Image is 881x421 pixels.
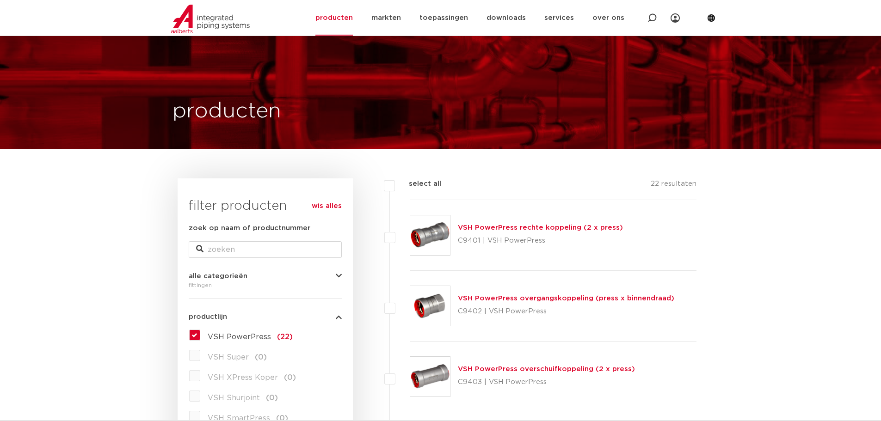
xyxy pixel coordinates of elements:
[458,304,674,319] p: C9402 | VSH PowerPress
[189,197,342,215] h3: filter producten
[189,313,227,320] span: productlijn
[651,178,696,193] p: 22 resultaten
[458,233,623,248] p: C9401 | VSH PowerPress
[189,223,310,234] label: zoek op naam of productnummer
[266,394,278,402] span: (0)
[410,357,450,397] img: Thumbnail for VSH PowerPress overschuifkoppeling (2 x press)
[255,354,267,361] span: (0)
[208,394,260,402] span: VSH Shurjoint
[208,354,249,361] span: VSH Super
[410,215,450,255] img: Thumbnail for VSH PowerPress rechte koppeling (2 x press)
[208,333,271,341] span: VSH PowerPress
[395,178,441,189] label: select all
[458,366,635,372] a: VSH PowerPress overschuifkoppeling (2 x press)
[189,273,342,280] button: alle categorieën
[189,273,247,280] span: alle categorieën
[173,97,281,126] h1: producten
[458,224,623,231] a: VSH PowerPress rechte koppeling (2 x press)
[458,295,674,302] a: VSH PowerPress overgangskoppeling (press x binnendraad)
[277,333,293,341] span: (22)
[312,201,342,212] a: wis alles
[458,375,635,390] p: C9403 | VSH PowerPress
[410,286,450,326] img: Thumbnail for VSH PowerPress overgangskoppeling (press x binnendraad)
[189,280,342,291] div: fittingen
[189,241,342,258] input: zoeken
[208,374,278,381] span: VSH XPress Koper
[284,374,296,381] span: (0)
[189,313,342,320] button: productlijn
